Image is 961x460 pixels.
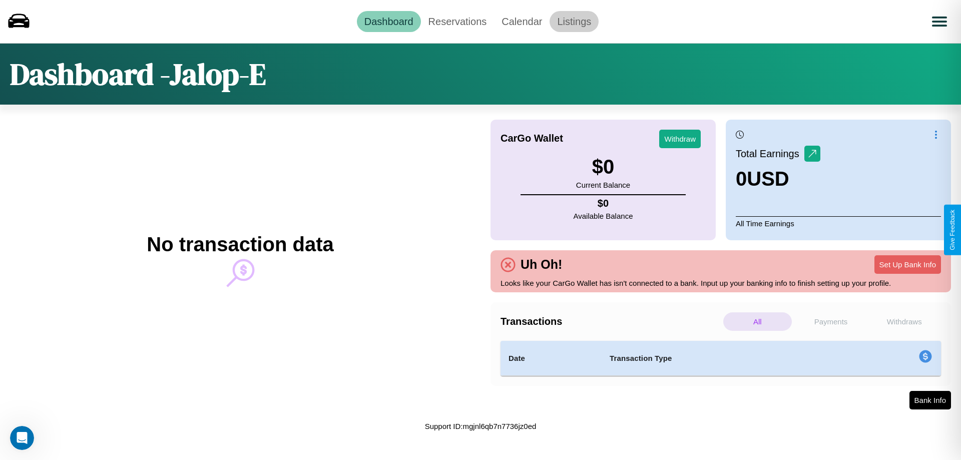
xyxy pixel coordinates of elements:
[925,8,953,36] button: Open menu
[550,11,599,32] a: Listings
[949,210,956,250] div: Give Feedback
[501,133,563,144] h4: CarGo Wallet
[909,391,951,409] button: Bank Info
[501,276,941,290] p: Looks like your CarGo Wallet has isn't connected to a bank. Input up your banking info to finish ...
[736,145,804,163] p: Total Earnings
[723,312,792,331] p: All
[574,198,633,209] h4: $ 0
[874,255,941,274] button: Set Up Bank Info
[494,11,550,32] a: Calendar
[501,316,721,327] h4: Transactions
[357,11,421,32] a: Dashboard
[610,352,837,364] h4: Transaction Type
[659,130,701,148] button: Withdraw
[10,54,266,95] h1: Dashboard - Jalop-E
[501,341,941,376] table: simple table
[576,178,630,192] p: Current Balance
[509,352,594,364] h4: Date
[516,257,567,272] h4: Uh Oh!
[736,216,941,230] p: All Time Earnings
[870,312,938,331] p: Withdraws
[797,312,865,331] p: Payments
[10,426,34,450] iframe: Intercom live chat
[421,11,495,32] a: Reservations
[574,209,633,223] p: Available Balance
[736,168,820,190] h3: 0 USD
[147,233,333,256] h2: No transaction data
[425,419,537,433] p: Support ID: mgjnl6qb7n7736jz0ed
[576,156,630,178] h3: $ 0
